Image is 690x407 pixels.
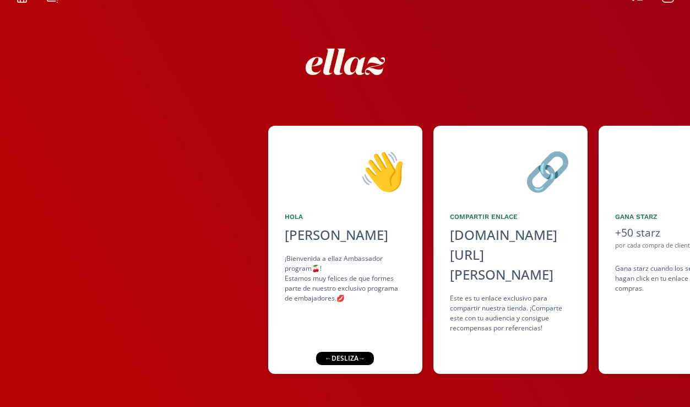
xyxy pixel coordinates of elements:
[285,142,406,199] div: 👋
[450,225,571,285] div: [DOMAIN_NAME][URL][PERSON_NAME]
[316,352,374,365] div: ← desliza →
[285,225,406,245] div: [PERSON_NAME]
[450,212,571,222] div: Compartir Enlace
[450,293,571,333] div: Este es tu enlace exclusivo para compartir nuestra tienda. ¡Comparte este con tu audiencia y cons...
[450,142,571,199] div: 🔗
[285,254,406,303] div: ¡Bienvenida a ellaz Ambassador program🍒! Estamos muy felices de que formes parte de nuestro exclu...
[285,212,406,222] div: Hola
[296,12,395,111] img: nKmKAABZpYV7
